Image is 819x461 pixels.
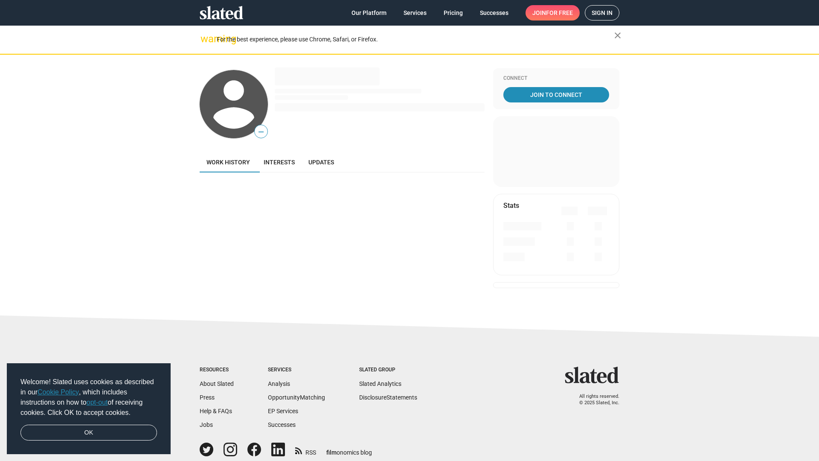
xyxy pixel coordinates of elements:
[526,5,580,20] a: Joinfor free
[257,152,302,172] a: Interests
[613,30,623,41] mat-icon: close
[264,159,295,166] span: Interests
[480,5,508,20] span: Successes
[268,421,296,428] a: Successes
[592,6,613,20] span: Sign in
[546,5,573,20] span: for free
[444,5,463,20] span: Pricing
[359,367,417,373] div: Slated Group
[268,367,325,373] div: Services
[200,34,211,44] mat-icon: warning
[7,363,171,455] div: cookieconsent
[268,380,290,387] a: Analysis
[326,449,337,456] span: film
[20,425,157,441] a: dismiss cookie message
[503,75,609,82] div: Connect
[473,5,515,20] a: Successes
[87,399,108,406] a: opt-out
[295,443,316,457] a: RSS
[359,380,401,387] a: Slated Analytics
[404,5,427,20] span: Services
[200,394,215,401] a: Press
[200,408,232,414] a: Help & FAQs
[345,5,393,20] a: Our Platform
[200,380,234,387] a: About Slated
[20,377,157,418] span: Welcome! Slated uses cookies as described in our , which includes instructions on how to of recei...
[585,5,619,20] a: Sign in
[308,159,334,166] span: Updates
[397,5,433,20] a: Services
[38,388,79,396] a: Cookie Policy
[255,126,267,137] span: —
[326,442,372,457] a: filmonomics blog
[200,421,213,428] a: Jobs
[217,34,614,45] div: For the best experience, please use Chrome, Safari, or Firefox.
[200,367,234,373] div: Resources
[503,201,519,210] mat-card-title: Stats
[268,408,298,414] a: EP Services
[532,5,573,20] span: Join
[351,5,386,20] span: Our Platform
[268,394,325,401] a: OpportunityMatching
[570,394,619,406] p: All rights reserved. © 2025 Slated, Inc.
[437,5,470,20] a: Pricing
[200,152,257,172] a: Work history
[302,152,341,172] a: Updates
[206,159,250,166] span: Work history
[503,87,609,102] a: Join To Connect
[359,394,417,401] a: DisclosureStatements
[505,87,607,102] span: Join To Connect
